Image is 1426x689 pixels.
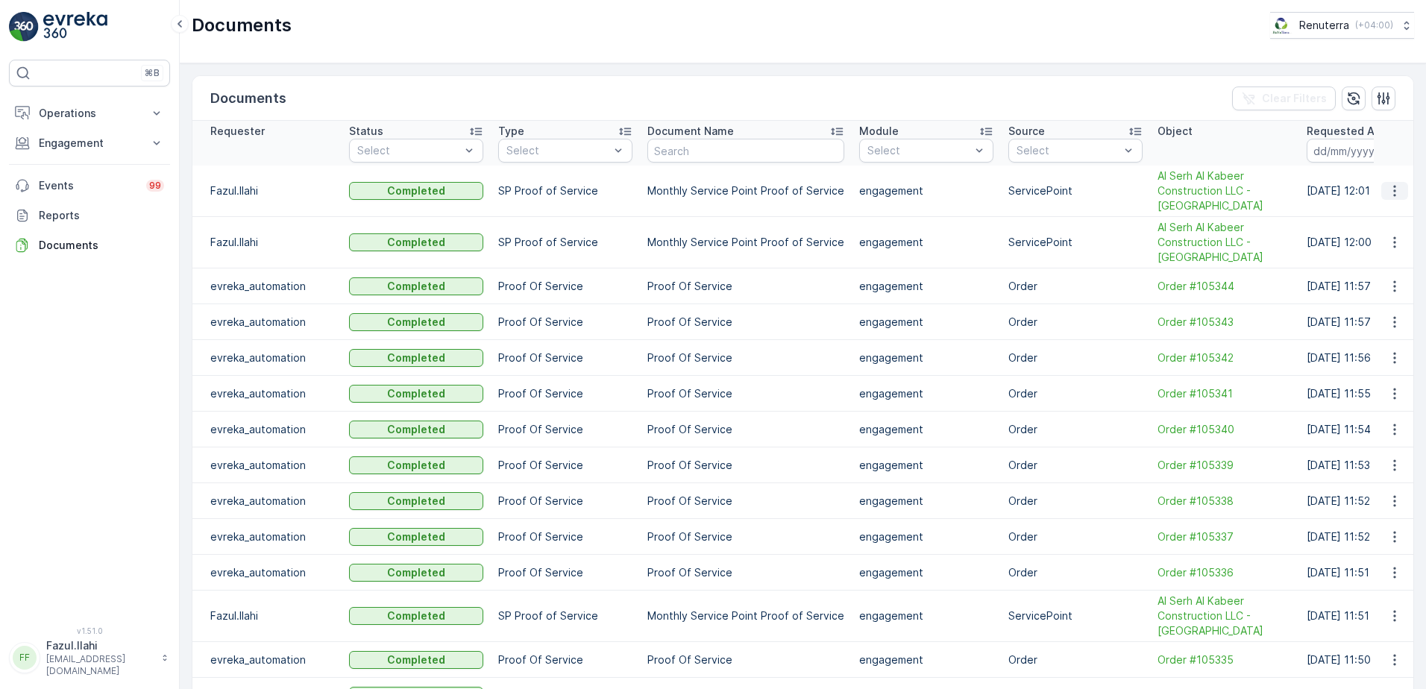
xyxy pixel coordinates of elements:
[349,233,483,251] button: Completed
[1008,458,1143,473] p: Order
[1158,124,1193,139] p: Object
[859,494,993,509] p: engagement
[1158,652,1292,667] a: Order #105335
[647,183,844,198] p: Monthly Service Point Proof of Service
[1158,565,1292,580] a: Order #105336
[498,124,524,139] p: Type
[210,494,334,509] p: evreka_automation
[1008,235,1143,250] p: ServicePoint
[1008,565,1143,580] p: Order
[387,608,445,623] p: Completed
[859,565,993,580] p: engagement
[39,106,140,121] p: Operations
[43,12,107,42] img: logo_light-DOdMpM7g.png
[387,494,445,509] p: Completed
[387,279,445,294] p: Completed
[1008,279,1143,294] p: Order
[498,315,632,330] p: Proof Of Service
[349,456,483,474] button: Completed
[1158,386,1292,401] span: Order #105341
[1158,169,1292,213] span: Al Serh Al Kabeer Construction LLC - [GEOGRAPHIC_DATA]
[13,646,37,670] div: FF
[39,136,140,151] p: Engagement
[349,182,483,200] button: Completed
[647,235,844,250] p: Monthly Service Point Proof of Service
[387,529,445,544] p: Completed
[859,183,993,198] p: engagement
[498,652,632,667] p: Proof Of Service
[1158,279,1292,294] span: Order #105344
[1158,220,1292,265] span: Al Serh Al Kabeer Construction LLC - [GEOGRAPHIC_DATA]
[9,128,170,158] button: Engagement
[1017,143,1119,158] p: Select
[1158,169,1292,213] a: Al Serh Al Kabeer Construction LLC - Al Barsha
[498,458,632,473] p: Proof Of Service
[46,653,154,677] p: [EMAIL_ADDRESS][DOMAIN_NAME]
[1008,422,1143,437] p: Order
[1008,350,1143,365] p: Order
[1158,350,1292,365] a: Order #105342
[1158,422,1292,437] a: Order #105340
[647,565,844,580] p: Proof Of Service
[859,124,899,139] p: Module
[39,178,137,193] p: Events
[498,279,632,294] p: Proof Of Service
[498,350,632,365] p: Proof Of Service
[349,349,483,367] button: Completed
[859,315,993,330] p: engagement
[210,608,334,623] p: Fazul.Ilahi
[9,201,170,230] a: Reports
[647,458,844,473] p: Proof Of Service
[9,230,170,260] a: Documents
[39,208,164,223] p: Reports
[867,143,970,158] p: Select
[1232,86,1336,110] button: Clear Filters
[1158,594,1292,638] span: Al Serh Al Kabeer Construction LLC - [GEOGRAPHIC_DATA]
[210,124,265,139] p: Requester
[9,98,170,128] button: Operations
[349,651,483,669] button: Completed
[1008,124,1045,139] p: Source
[387,235,445,250] p: Completed
[210,422,334,437] p: evreka_automation
[387,386,445,401] p: Completed
[46,638,154,653] p: Fazul.Ilahi
[349,492,483,510] button: Completed
[349,564,483,582] button: Completed
[387,652,445,667] p: Completed
[210,88,286,109] p: Documents
[210,652,334,667] p: evreka_automation
[1270,17,1293,34] img: Screenshot_2024-07-26_at_13.33.01.png
[1158,458,1292,473] a: Order #105339
[506,143,609,158] p: Select
[9,171,170,201] a: Events99
[647,386,844,401] p: Proof Of Service
[149,180,161,192] p: 99
[9,638,170,677] button: FFFazul.Ilahi[EMAIL_ADDRESS][DOMAIN_NAME]
[859,652,993,667] p: engagement
[498,235,632,250] p: SP Proof of Service
[498,529,632,544] p: Proof Of Service
[647,652,844,667] p: Proof Of Service
[647,124,734,139] p: Document Name
[349,528,483,546] button: Completed
[1355,19,1393,31] p: ( +04:00 )
[387,350,445,365] p: Completed
[1158,315,1292,330] a: Order #105343
[357,143,460,158] p: Select
[1008,652,1143,667] p: Order
[387,422,445,437] p: Completed
[1158,220,1292,265] a: Al Serh Al Kabeer Construction LLC - Silicon Oasis
[498,183,632,198] p: SP Proof of Service
[1158,594,1292,638] a: Al Serh Al Kabeer Construction LLC - Al Barsha
[1307,139,1409,163] input: dd/mm/yyyy
[349,124,383,139] p: Status
[1158,494,1292,509] a: Order #105338
[387,458,445,473] p: Completed
[349,607,483,625] button: Completed
[647,350,844,365] p: Proof Of Service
